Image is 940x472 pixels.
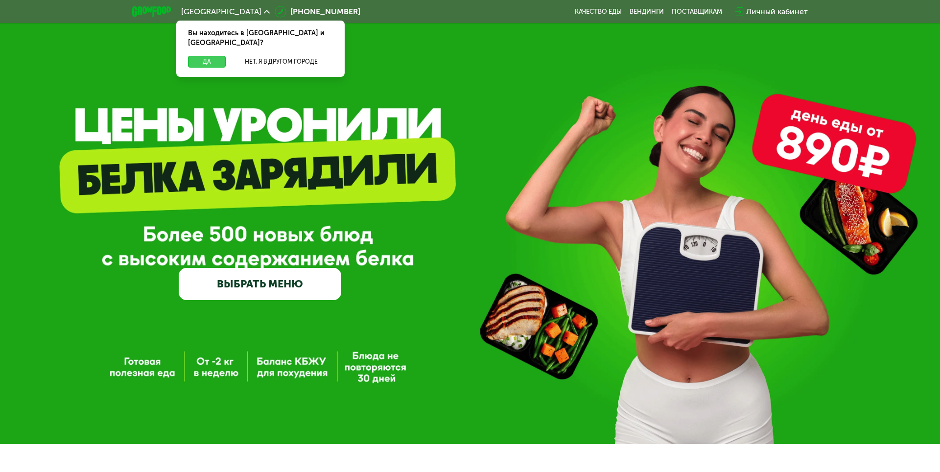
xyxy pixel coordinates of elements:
[630,8,664,16] a: Вендинги
[188,56,226,68] button: Да
[275,6,360,18] a: [PHONE_NUMBER]
[176,21,345,56] div: Вы находитесь в [GEOGRAPHIC_DATA] и [GEOGRAPHIC_DATA]?
[230,56,333,68] button: Нет, я в другом городе
[672,8,722,16] div: поставщикам
[746,6,808,18] div: Личный кабинет
[575,8,622,16] a: Качество еды
[181,8,261,16] span: [GEOGRAPHIC_DATA]
[179,268,341,301] a: ВЫБРАТЬ МЕНЮ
